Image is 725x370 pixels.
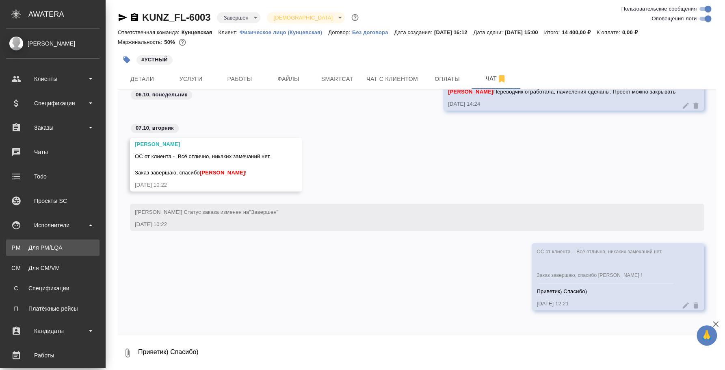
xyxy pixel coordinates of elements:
[221,14,251,21] button: Завершен
[200,170,245,176] span: [PERSON_NAME]
[142,12,210,23] a: KUNZ_FL-6003
[6,239,100,256] a: PMДля PM/LQA
[537,300,675,308] div: [DATE] 12:21
[597,29,622,35] p: К оплате:
[544,29,561,35] p: Итого:
[123,74,162,84] span: Детали
[700,327,714,344] span: 🙏
[2,142,104,162] a: Чаты
[328,29,352,35] p: Договор:
[318,74,357,84] span: Smartcat
[6,300,100,317] a: ППлатёжные рейсы
[118,39,164,45] p: Маржинальность:
[2,345,104,366] a: Работы
[2,191,104,211] a: Проекты SC
[6,97,100,109] div: Спецификации
[141,56,168,64] p: #УСТНЫЙ
[135,220,675,229] div: [DATE] 10:22
[240,28,328,35] a: Физическое лицо (Кунцевская)
[6,219,100,231] div: Исполнители
[651,15,697,23] span: Оповещения-логи
[394,29,434,35] p: Дата создания:
[10,305,95,313] div: Платёжные рейсы
[28,6,106,22] div: AWATERA
[6,73,100,85] div: Клиенты
[497,74,506,84] svg: Отписаться
[240,29,328,35] p: Физическое лицо (Кунцевская)
[136,91,187,99] p: 06.10, понедельник
[177,37,188,48] button: 6000.00 RUB;
[352,28,394,35] a: Без договора
[10,284,95,292] div: Спецификации
[476,74,515,84] span: Чат
[697,325,717,346] button: 🙏
[366,74,418,84] span: Чат с клиентом
[219,29,240,35] p: Клиент:
[135,181,274,189] div: [DATE] 10:22
[10,264,95,272] div: Для CM/VM
[434,29,474,35] p: [DATE] 16:12
[622,29,644,35] p: 0,00 ₽
[473,29,504,35] p: Дата сдачи:
[136,56,173,63] span: УСТНЫЙ
[249,209,278,215] span: "Завершен"
[171,74,210,84] span: Услуги
[537,249,662,278] span: ОС от клиента - Всё отлично, никаких замечаний нет. Заказ завершаю, спасибо [PERSON_NAME] !
[352,29,394,35] p: Без договора
[135,153,271,176] span: ОС от клиента - Всё отлично, никаких замечаний нет. Заказ завершаю, спасибо !
[136,124,174,132] p: 07.10, вторник
[6,325,100,337] div: Кандидаты
[621,5,697,13] span: Пользовательские сообщения
[6,170,100,183] div: Todo
[428,74,467,84] span: Оплаты
[6,349,100,361] div: Работы
[2,166,104,187] a: Todo
[562,29,597,35] p: 14 400,00 ₽
[6,146,100,158] div: Чаты
[118,13,128,22] button: Скопировать ссылку для ЯМессенджера
[6,260,100,276] a: CMДля CM/VM
[135,209,278,215] span: [[PERSON_NAME]] Статус заказа изменен на
[267,12,344,23] div: Завершен
[217,12,260,23] div: Завершен
[118,51,136,69] button: Добавить тэг
[537,288,587,294] span: Приветик) Спасибо)
[350,12,360,23] button: Доп статусы указывают на важность/срочность заказа
[164,39,177,45] p: 50%
[6,39,100,48] div: [PERSON_NAME]
[271,14,335,21] button: [DEMOGRAPHIC_DATA]
[130,13,139,22] button: Скопировать ссылку
[6,122,100,134] div: Заказы
[118,29,182,35] p: Ответственная команда:
[135,140,274,148] div: [PERSON_NAME]
[6,195,100,207] div: Проекты SC
[6,280,100,296] a: ССпецификации
[269,74,308,84] span: Файлы
[220,74,259,84] span: Работы
[182,29,219,35] p: Кунцевская
[10,244,95,252] div: Для PM/LQA
[505,29,544,35] p: [DATE] 15:00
